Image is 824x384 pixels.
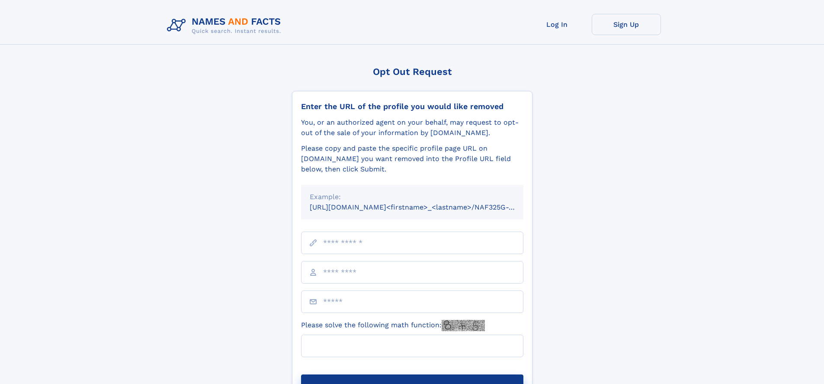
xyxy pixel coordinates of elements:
[301,117,523,138] div: You, or an authorized agent on your behalf, may request to opt-out of the sale of your informatio...
[592,14,661,35] a: Sign Up
[301,143,523,174] div: Please copy and paste the specific profile page URL on [DOMAIN_NAME] you want removed into the Pr...
[310,192,515,202] div: Example:
[310,203,540,211] small: [URL][DOMAIN_NAME]<firstname>_<lastname>/NAF325G-xxxxxxxx
[301,102,523,111] div: Enter the URL of the profile you would like removed
[164,14,288,37] img: Logo Names and Facts
[523,14,592,35] a: Log In
[292,66,532,77] div: Opt Out Request
[301,320,485,331] label: Please solve the following math function:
